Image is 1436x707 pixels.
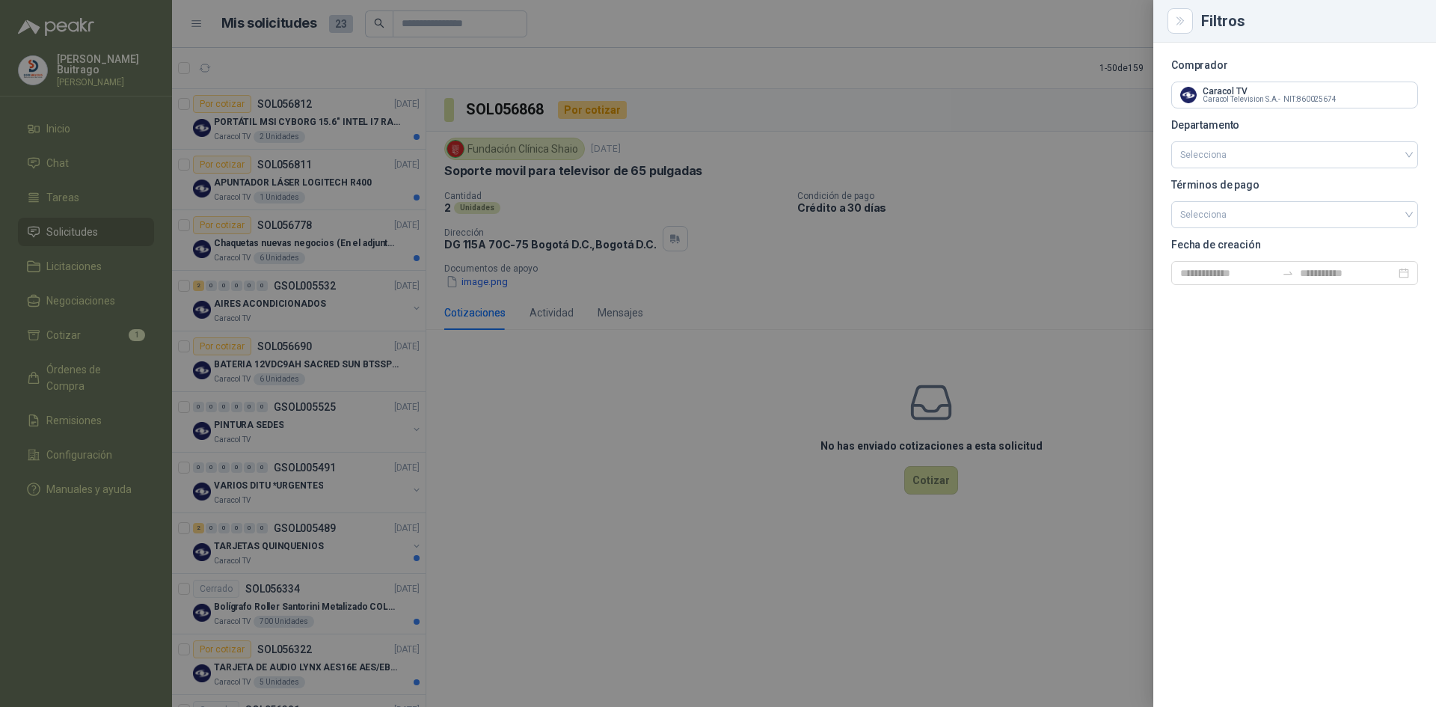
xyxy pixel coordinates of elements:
p: Departamento [1171,120,1418,129]
span: swap-right [1282,267,1294,279]
p: Términos de pago [1171,180,1418,189]
div: Filtros [1201,13,1418,28]
span: to [1282,267,1294,279]
button: Close [1171,12,1189,30]
p: Comprador [1171,61,1418,70]
p: Fecha de creación [1171,240,1418,249]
